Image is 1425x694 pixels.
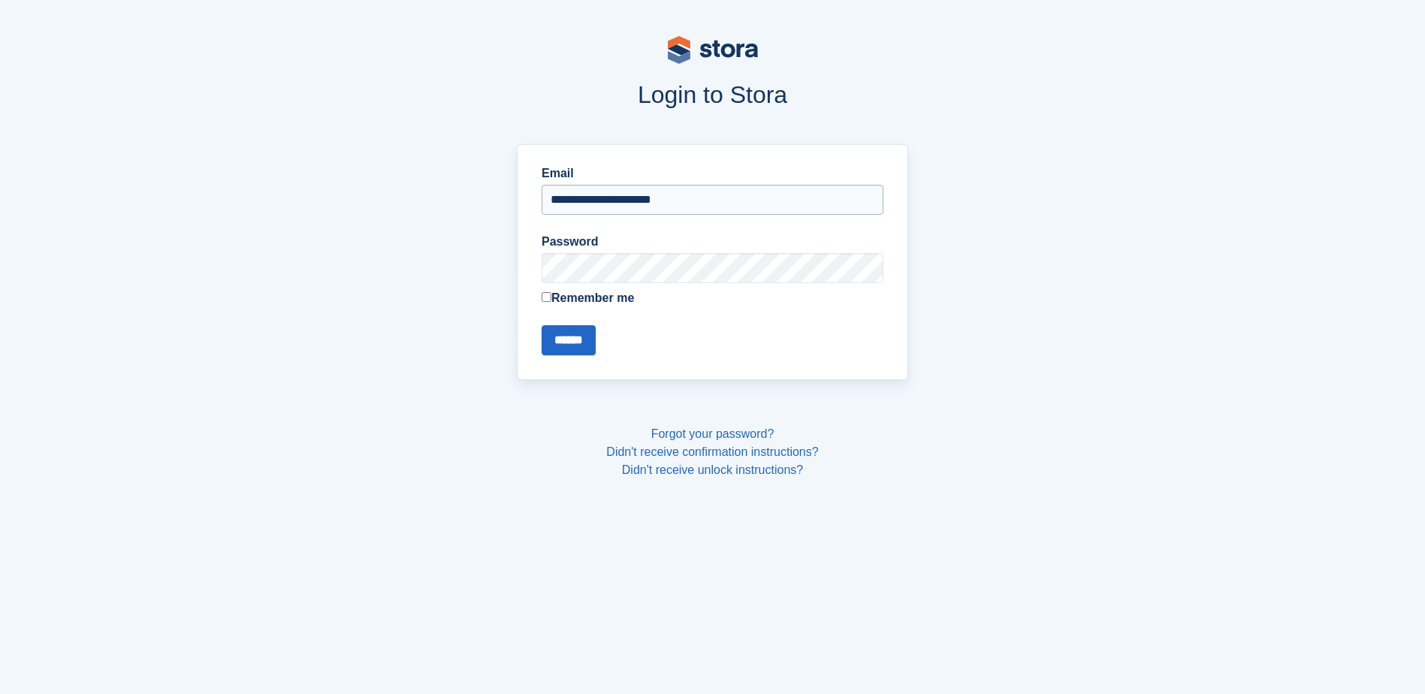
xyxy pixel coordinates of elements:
[651,427,774,440] a: Forgot your password?
[542,292,551,302] input: Remember me
[542,233,883,251] label: Password
[622,463,803,476] a: Didn't receive unlock instructions?
[231,81,1195,108] h1: Login to Stora
[606,445,818,458] a: Didn't receive confirmation instructions?
[542,164,883,183] label: Email
[542,289,883,307] label: Remember me
[668,36,758,64] img: stora-logo-53a41332b3708ae10de48c4981b4e9114cc0af31d8433b30ea865607fb682f29.svg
